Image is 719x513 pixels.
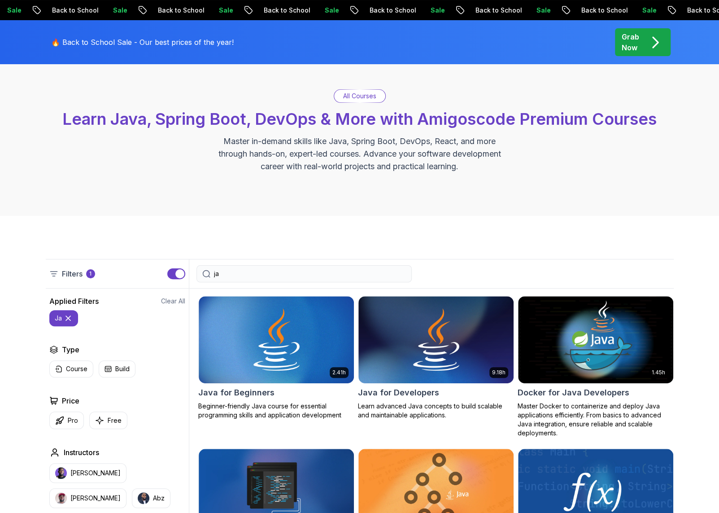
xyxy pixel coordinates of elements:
p: Back to School [44,6,105,15]
img: instructor img [55,467,67,479]
p: Pro [68,416,78,425]
p: Sale [210,6,239,15]
button: instructor img[PERSON_NAME] [49,488,126,508]
h2: Java for Beginners [198,386,275,399]
p: Back to School [361,6,422,15]
p: Sale [316,6,345,15]
button: instructor img[PERSON_NAME] [49,463,126,483]
p: [PERSON_NAME] [70,469,121,478]
h2: Instructors [64,447,99,458]
img: Java for Beginners card [199,296,354,383]
input: Search Java, React, Spring boot ... [214,269,406,278]
p: Grab Now [622,31,639,53]
p: All Courses [343,92,376,101]
p: Sale [634,6,662,15]
h2: Java for Developers [358,386,439,399]
p: Beginner-friendly Java course for essential programming skills and application development [198,402,354,420]
img: instructor img [55,492,67,504]
img: instructor img [138,492,149,504]
a: Java for Beginners card2.41hJava for BeginnersBeginner-friendly Java course for essential program... [198,296,354,420]
p: Master Docker to containerize and deploy Java applications efficiently. From basics to advanced J... [518,402,674,438]
p: Course [66,364,87,373]
p: Sale [105,6,133,15]
p: Back to School [149,6,210,15]
p: Learn advanced Java concepts to build scalable and maintainable applications. [358,402,514,420]
a: Docker for Java Developers card1.45hDocker for Java DevelopersMaster Docker to containerize and d... [518,296,674,438]
p: [PERSON_NAME] [70,494,121,503]
p: Back to School [467,6,528,15]
button: Pro [49,412,84,429]
p: Sale [422,6,451,15]
a: Java for Developers card9.18hJava for DevelopersLearn advanced Java concepts to build scalable an... [358,296,514,420]
button: Free [89,412,127,429]
p: ja [55,314,62,323]
p: 2.41h [332,369,346,376]
img: Java for Developers card [358,296,514,383]
p: 1 [89,270,92,277]
p: Sale [528,6,557,15]
p: Build [115,364,130,373]
button: instructor imgAbz [132,488,170,508]
p: 1.45h [652,369,665,376]
p: Abz [153,494,165,503]
p: Back to School [573,6,634,15]
p: Master in-demand skills like Java, Spring Boot, DevOps, React, and more through hands-on, expert-... [209,135,510,173]
h2: Price [62,395,79,406]
button: Build [99,360,135,377]
button: Course [49,360,93,377]
p: 🔥 Back to School Sale - Our best prices of the year! [51,37,234,48]
p: Free [108,416,122,425]
button: ja [49,310,78,326]
h2: Type [62,344,79,355]
h2: Applied Filters [49,296,99,307]
p: Filters [62,268,83,279]
h2: Docker for Java Developers [518,386,629,399]
p: 9.18h [492,369,505,376]
button: Clear All [161,297,185,306]
img: Docker for Java Developers card [518,296,673,383]
span: Learn Java, Spring Boot, DevOps & More with Amigoscode Premium Courses [62,109,657,129]
p: Back to School [255,6,316,15]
